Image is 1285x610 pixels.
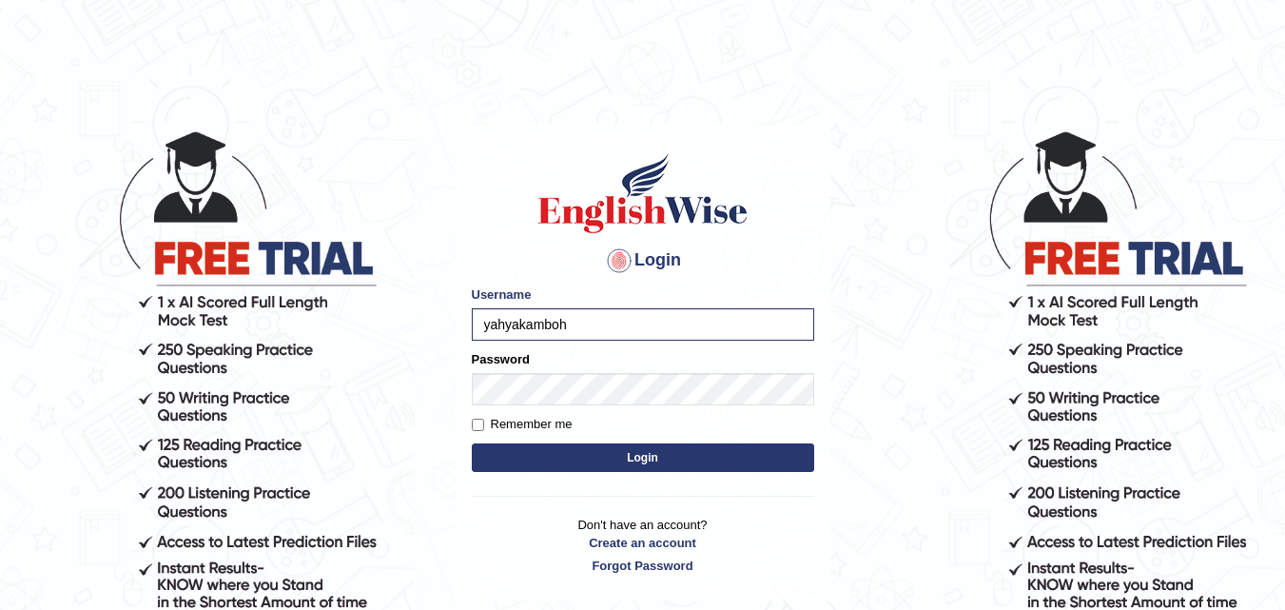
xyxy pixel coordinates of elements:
[472,534,814,552] a: Create an account
[535,150,751,236] img: Logo of English Wise sign in for intelligent practice with AI
[472,557,814,575] a: Forgot Password
[472,246,814,276] h4: Login
[472,350,530,368] label: Password
[472,516,814,575] p: Don't have an account?
[472,415,573,434] label: Remember me
[472,419,484,431] input: Remember me
[472,285,532,304] label: Username
[472,443,814,472] button: Login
